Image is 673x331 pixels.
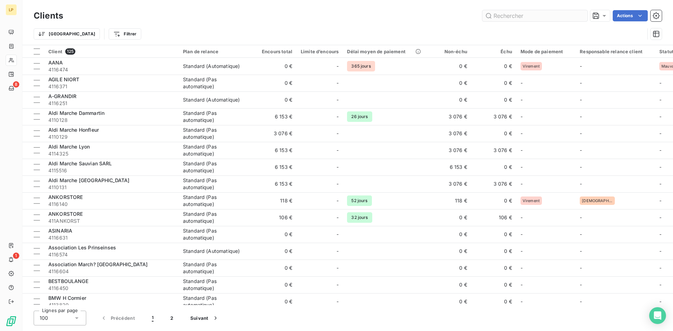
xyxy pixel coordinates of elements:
[471,209,516,226] td: 106 €
[252,75,297,91] td: 0 €
[347,49,422,54] div: Délai moyen de paiement
[48,268,175,275] span: 4116604
[48,194,83,200] span: ANKORSTORE
[580,147,582,153] span: -
[521,147,523,153] span: -
[48,83,175,90] span: 4116371
[521,231,523,237] span: -
[48,184,175,191] span: 4110131
[427,108,471,125] td: 3 076 €
[301,49,339,54] div: Limite d’encours
[471,192,516,209] td: 0 €
[336,180,339,187] span: -
[183,96,240,103] div: Standard (Automatique)
[347,61,375,71] span: 365 jours
[471,226,516,243] td: 0 €
[252,175,297,192] td: 6 153 €
[471,108,516,125] td: 3 076 €
[427,91,471,108] td: 0 €
[182,311,227,325] button: Suivant
[482,10,587,21] input: Rechercher
[523,199,540,203] span: Virement
[34,28,100,40] button: [GEOGRAPHIC_DATA]
[48,285,175,292] span: 4116450
[48,117,175,124] span: 4110128
[347,111,372,122] span: 26 jours
[48,144,90,150] span: Aldi Marche Lyon
[109,28,141,40] button: Filtrer
[183,278,247,292] div: Standard (Pas automatique)
[471,276,516,293] td: 0 €
[183,143,247,157] div: Standard (Pas automatique)
[649,307,666,324] div: Open Intercom Messenger
[183,177,247,191] div: Standard (Pas automatique)
[48,261,148,267] span: Association March? [GEOGRAPHIC_DATA]
[183,76,247,90] div: Standard (Pas automatique)
[580,298,582,304] span: -
[183,49,247,54] div: Plan de relance
[476,49,512,54] div: Échu
[336,147,339,154] span: -
[347,212,372,223] span: 32 jours
[659,130,661,136] span: -
[427,243,471,260] td: 0 €
[48,177,129,183] span: Aldi Marche [GEOGRAPHIC_DATA]
[521,265,523,271] span: -
[613,10,648,21] button: Actions
[580,97,582,103] span: -
[427,293,471,310] td: 0 €
[580,49,651,54] div: Responsable relance client
[521,113,523,119] span: -
[252,108,297,125] td: 6 153 €
[659,147,661,153] span: -
[659,181,661,187] span: -
[521,97,523,103] span: -
[336,214,339,221] span: -
[48,302,175,309] span: 4113820
[40,315,48,322] span: 100
[427,159,471,175] td: 6 153 €
[183,211,247,225] div: Standard (Pas automatique)
[580,130,582,136] span: -
[336,113,339,120] span: -
[521,49,571,54] div: Mode de paiement
[48,66,175,73] span: 4116474
[471,243,516,260] td: 0 €
[48,167,175,174] span: 4115516
[183,110,247,124] div: Standard (Pas automatique)
[521,282,523,288] span: -
[48,234,175,241] span: 4116631
[471,260,516,276] td: 0 €
[580,282,582,288] span: -
[336,298,339,305] span: -
[471,75,516,91] td: 0 €
[580,164,582,170] span: -
[336,96,339,103] span: -
[13,253,19,259] span: 1
[252,276,297,293] td: 0 €
[659,113,661,119] span: -
[183,194,247,208] div: Standard (Pas automatique)
[659,282,661,288] span: -
[521,130,523,136] span: -
[471,293,516,310] td: 0 €
[580,248,582,254] span: -
[65,48,75,55] span: 125
[48,160,112,166] span: Aldi Marche Sauvian SARL
[48,60,63,65] span: AANA
[336,264,339,271] span: -
[252,58,297,75] td: 0 €
[252,260,297,276] td: 0 €
[659,97,661,103] span: -
[427,276,471,293] td: 0 €
[521,164,523,170] span: -
[6,316,17,327] img: Logo LeanPay
[6,4,17,15] div: LP
[183,261,247,275] div: Standard (Pas automatique)
[659,198,661,204] span: -
[152,315,154,322] span: 1
[659,265,661,271] span: -
[252,142,297,159] td: 6 153 €
[580,181,582,187] span: -
[48,76,80,82] span: AGILE NIORT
